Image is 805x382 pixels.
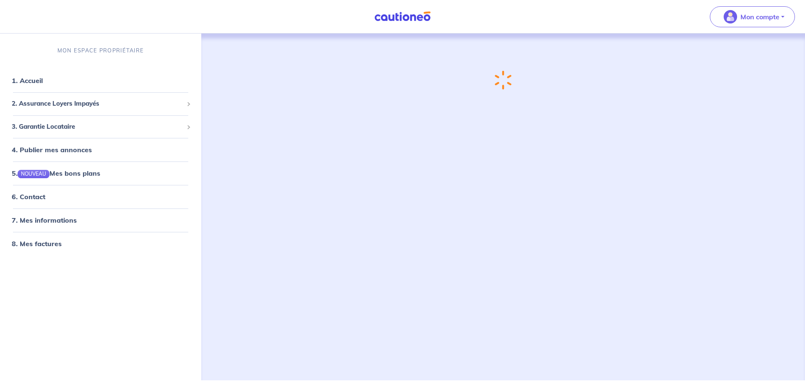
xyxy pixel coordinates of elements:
[3,141,198,158] div: 4. Publier mes annonces
[3,235,198,252] div: 8. Mes factures
[3,96,198,112] div: 2. Assurance Loyers Impayés
[12,99,183,109] span: 2. Assurance Loyers Impayés
[491,68,516,92] img: loading-spinner
[3,119,198,135] div: 3. Garantie Locataire
[12,239,62,248] a: 8. Mes factures
[371,11,434,22] img: Cautioneo
[3,72,198,89] div: 1. Accueil
[12,146,92,154] a: 4. Publier mes annonces
[12,169,100,177] a: 5.NOUVEAUMes bons plans
[12,192,45,201] a: 6. Contact
[3,165,198,182] div: 5.NOUVEAUMes bons plans
[12,122,183,132] span: 3. Garantie Locataire
[12,216,77,224] a: 7. Mes informations
[710,6,795,27] button: illu_account_valid_menu.svgMon compte
[12,76,43,85] a: 1. Accueil
[57,47,144,55] p: MON ESPACE PROPRIÉTAIRE
[3,188,198,205] div: 6. Contact
[740,12,779,22] p: Mon compte
[724,10,737,23] img: illu_account_valid_menu.svg
[3,212,198,229] div: 7. Mes informations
